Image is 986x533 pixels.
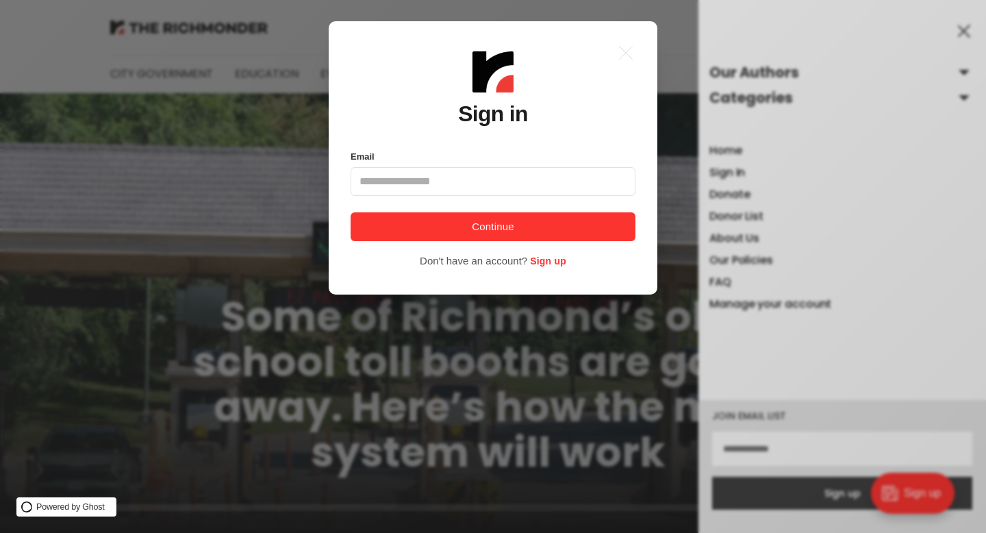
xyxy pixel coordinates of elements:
[530,256,566,267] span: Sign up
[351,167,635,196] input: Email
[16,497,116,517] a: Powered by Ghost
[420,252,527,270] div: Don't have an account?
[472,51,514,92] img: The Richmonder
[351,212,635,241] button: Continue
[351,148,375,166] label: Email
[458,102,528,126] h1: Sign in
[530,252,566,271] button: Sign up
